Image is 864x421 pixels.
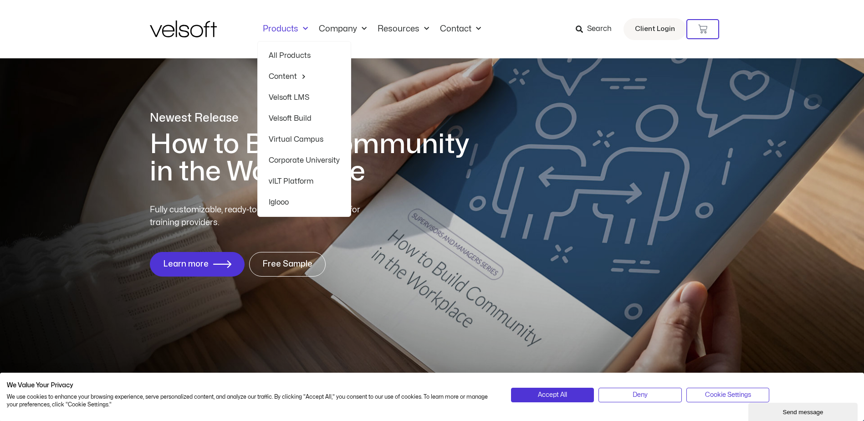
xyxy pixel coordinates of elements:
a: ResourcesMenu Toggle [372,24,435,34]
span: Client Login [635,23,675,35]
p: We use cookies to enhance your browsing experience, serve personalized content, and analyze our t... [7,393,497,409]
a: Free Sample [249,252,326,277]
button: Adjust cookie preferences [686,388,770,402]
iframe: chat widget [748,401,859,421]
a: ContactMenu Toggle [435,24,486,34]
a: Virtual Campus [269,129,340,150]
p: Fully customizable, ready-to-deliver training content for training providers. [150,204,377,229]
span: Learn more [163,260,209,269]
span: Free Sample [262,260,312,269]
a: Corporate University [269,150,340,171]
a: Iglooo [269,192,340,213]
span: Cookie Settings [705,390,751,400]
span: Search [587,23,612,35]
a: ProductsMenu Toggle [257,24,313,34]
p: Newest Release [150,110,482,126]
button: Accept all cookies [511,388,594,402]
a: Client Login [624,18,686,40]
a: Velsoft Build [269,108,340,129]
a: Velsoft LMS [269,87,340,108]
a: Learn more [150,252,245,277]
img: Velsoft Training Materials [150,21,217,37]
h2: We Value Your Privacy [7,381,497,390]
a: CompanyMenu Toggle [313,24,372,34]
nav: Menu [257,24,486,34]
a: vILT Platform [269,171,340,192]
span: Accept All [538,390,567,400]
a: All Products [269,45,340,66]
a: ContentMenu Toggle [269,66,340,87]
span: Deny [633,390,648,400]
a: Search [576,21,618,37]
button: Deny all cookies [598,388,682,402]
ul: ProductsMenu Toggle [257,41,351,217]
h1: How to Build Community in the Workplace [150,131,482,185]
